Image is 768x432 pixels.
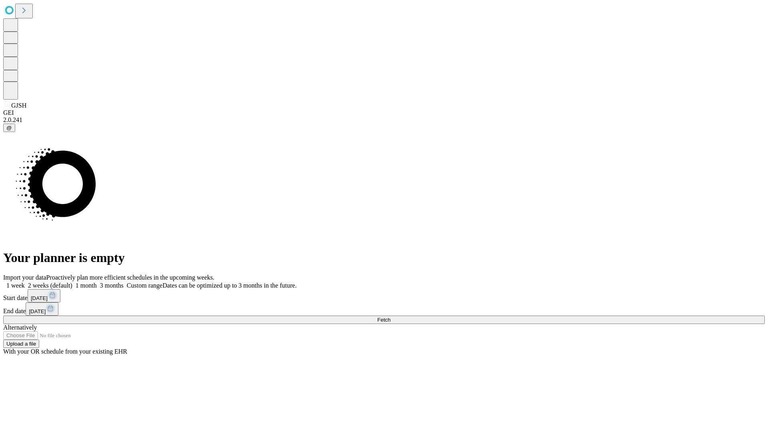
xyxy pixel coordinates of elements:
span: Import your data [3,274,46,281]
span: [DATE] [29,308,46,314]
button: [DATE] [26,302,58,316]
button: [DATE] [28,289,60,302]
span: Custom range [127,282,162,289]
span: GJSH [11,102,26,109]
span: 1 week [6,282,25,289]
span: @ [6,125,12,131]
h1: Your planner is empty [3,250,765,265]
span: Proactively plan more efficient schedules in the upcoming weeks. [46,274,214,281]
div: Start date [3,289,765,302]
span: Dates can be optimized up to 3 months in the future. [162,282,296,289]
button: Upload a file [3,340,39,348]
div: End date [3,302,765,316]
span: [DATE] [31,295,48,301]
div: 2.0.241 [3,116,765,124]
span: Fetch [377,317,390,323]
span: 3 months [100,282,124,289]
span: 1 month [76,282,97,289]
span: Alternatively [3,324,37,331]
div: GEI [3,109,765,116]
span: 2 weeks (default) [28,282,72,289]
button: Fetch [3,316,765,324]
button: @ [3,124,15,132]
span: With your OR schedule from your existing EHR [3,348,127,355]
